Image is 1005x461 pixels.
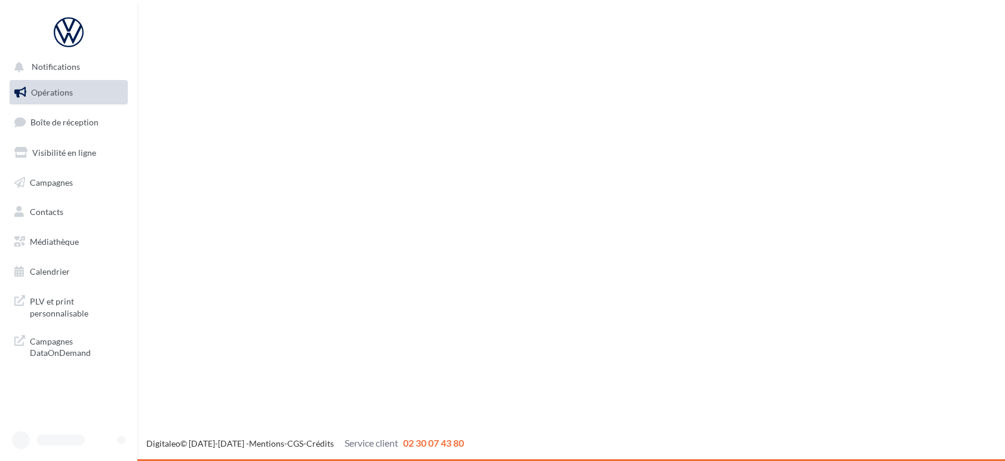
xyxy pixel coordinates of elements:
span: Notifications [32,62,80,72]
span: Contacts [30,207,63,217]
a: Opérations [7,80,130,105]
a: Boîte de réception [7,109,130,135]
a: Visibilité en ligne [7,140,130,165]
span: © [DATE]-[DATE] - - - [146,438,464,448]
a: Campagnes [7,170,130,195]
span: Campagnes [30,177,73,187]
span: PLV et print personnalisable [30,293,123,319]
span: Campagnes DataOnDemand [30,333,123,359]
span: Calendrier [30,266,70,276]
span: Service client [345,437,398,448]
a: Mentions [249,438,284,448]
a: Contacts [7,199,130,225]
a: PLV et print personnalisable [7,288,130,324]
a: Digitaleo [146,438,180,448]
a: Crédits [306,438,334,448]
a: CGS [287,438,303,448]
span: Boîte de réception [30,117,99,127]
span: Visibilité en ligne [32,147,96,158]
a: Médiathèque [7,229,130,254]
span: 02 30 07 43 80 [403,437,464,448]
a: Campagnes DataOnDemand [7,328,130,364]
a: Calendrier [7,259,130,284]
span: Opérations [31,87,73,97]
span: Médiathèque [30,236,79,247]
